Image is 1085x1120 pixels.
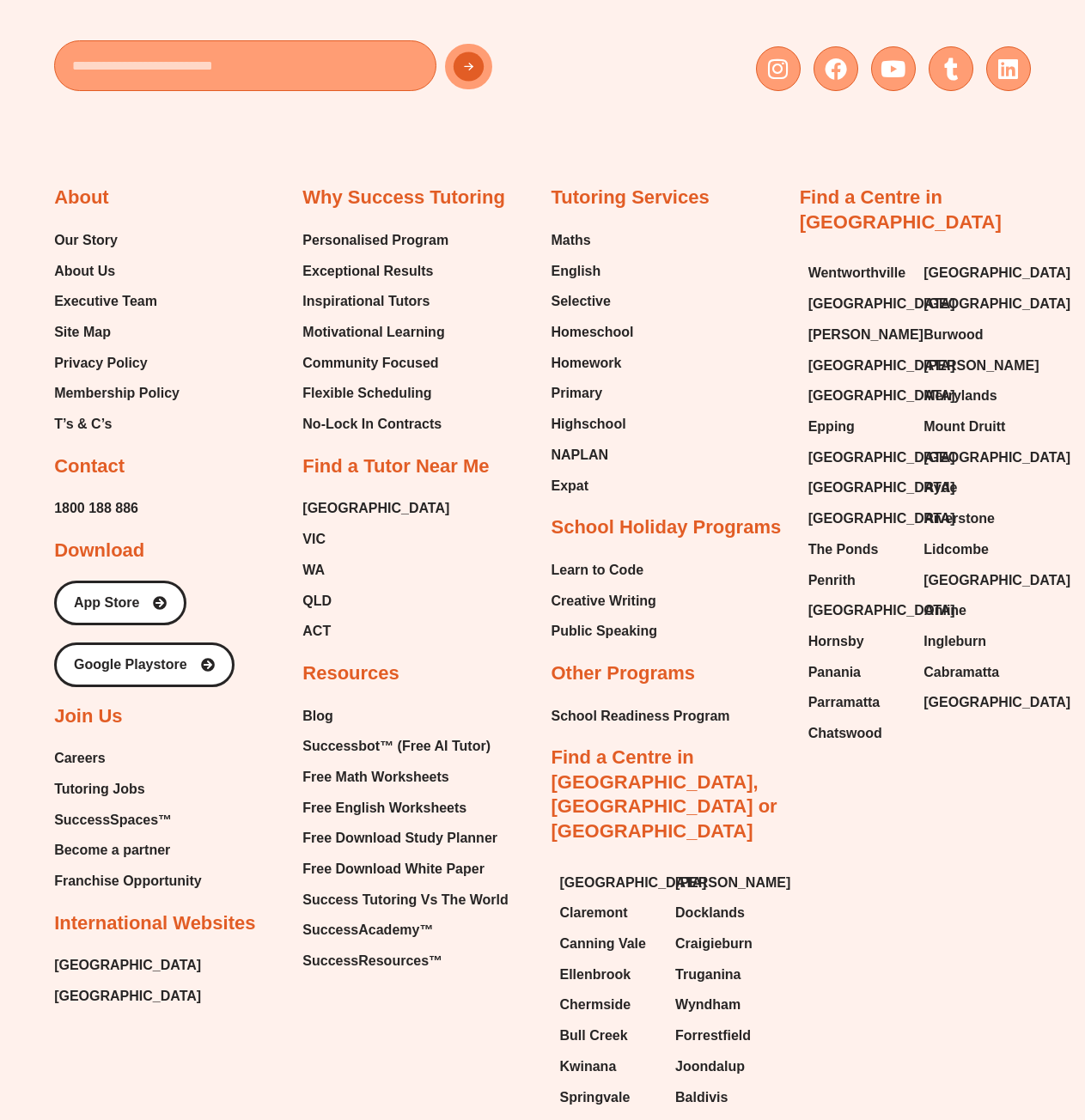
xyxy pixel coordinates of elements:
[808,660,907,685] a: Panania
[559,870,658,896] a: [GEOGRAPHIC_DATA]
[302,320,448,345] a: Motivational Learning
[54,454,125,479] h2: Contact
[302,228,448,253] a: Personalised Program
[54,581,186,625] a: App Store
[551,259,633,284] a: English
[54,40,533,100] form: New Form
[923,353,1022,379] a: [PERSON_NAME]
[923,568,1070,593] span: [GEOGRAPHIC_DATA]
[54,911,255,936] h2: International Websites
[923,506,1022,532] a: Riverstone
[551,588,655,614] span: Creative Writing
[808,383,907,409] a: [GEOGRAPHIC_DATA]
[808,353,907,379] a: [GEOGRAPHIC_DATA]
[54,983,201,1009] a: [GEOGRAPHIC_DATA]
[675,1023,751,1049] span: Forrestfield
[923,690,1070,715] span: [GEOGRAPHIC_DATA]
[559,900,658,926] a: Claremont
[799,926,1085,1120] iframe: Chat Widget
[302,917,508,943] a: SuccessAcademy™
[551,703,729,729] a: School Readiness Program
[302,289,430,314] span: Inspirational Tutors
[551,411,633,437] a: Highschool
[302,186,505,210] h2: Why Success Tutoring
[551,380,602,406] span: Primary
[808,291,907,317] a: [GEOGRAPHIC_DATA]
[74,596,139,610] span: App Store
[551,320,633,345] a: Homeschool
[923,291,1070,317] span: [GEOGRAPHIC_DATA]
[808,660,861,685] span: Panania
[808,690,881,715] span: Parramatta
[675,1023,774,1049] a: Forrestfield
[302,380,431,406] span: Flexible Scheduling
[54,350,148,376] span: Privacy Policy
[551,380,633,406] a: Primary
[302,320,444,345] span: Motivational Learning
[302,825,508,851] a: Free Download Study Planner
[923,660,1022,685] a: Cabramatta
[808,721,882,746] span: Chatswood
[923,598,966,624] span: Online
[302,887,508,913] a: Success Tutoring Vs The World
[675,931,774,957] a: Craigieburn
[808,598,907,624] a: [GEOGRAPHIC_DATA]
[923,414,1005,440] span: Mount Druitt
[808,260,906,286] span: Wentworthville
[675,900,774,926] a: Docklands
[808,568,907,593] a: Penrith
[923,690,1022,715] a: [GEOGRAPHIC_DATA]
[551,289,633,314] a: Selective
[923,353,1039,379] span: [PERSON_NAME]
[551,350,621,376] span: Homework
[675,962,774,988] a: Truganina
[551,618,657,644] span: Public Speaking
[559,1054,658,1080] a: Kwinana
[302,795,466,821] span: Free English Worksheets
[808,537,879,563] span: The Ponds
[54,868,202,894] a: Franchise Opportunity
[808,322,907,348] a: [PERSON_NAME]
[559,870,706,896] span: [GEOGRAPHIC_DATA]
[302,764,448,790] span: Free Math Worksheets
[559,1023,627,1049] span: Bull Creek
[54,259,180,284] a: About Us
[923,568,1022,593] a: [GEOGRAPHIC_DATA]
[54,320,180,345] a: Site Map
[559,992,631,1018] span: Chermside
[559,1023,658,1049] a: Bull Creek
[808,537,907,563] a: The Ponds
[54,259,115,284] span: About Us
[551,442,608,468] span: NAPLAN
[302,856,508,882] a: Free Download White Paper
[923,260,1070,286] span: [GEOGRAPHIC_DATA]
[54,186,109,210] h2: About
[923,322,1022,348] a: Burwood
[923,475,957,501] span: Ryde
[54,380,180,406] span: Membership Policy
[675,931,753,957] span: Craigieburn
[559,962,658,988] a: Ellenbrook
[808,721,907,746] a: Chatswood
[54,776,202,802] a: Tutoring Jobs
[559,900,627,926] span: Claremont
[54,496,138,521] a: 1800 188 886
[923,537,989,563] span: Lidcombe
[551,259,600,284] span: English
[302,380,448,406] a: Flexible Scheduling
[54,807,202,833] a: SuccessSpaces™
[923,322,983,348] span: Burwood
[808,629,864,654] span: Hornsby
[54,837,170,863] span: Become a partner
[551,228,633,253] a: Maths
[302,703,508,729] a: Blog
[923,629,1022,654] a: Ingleburn
[923,291,1022,317] a: [GEOGRAPHIC_DATA]
[675,1054,745,1080] span: Joondalup
[54,837,202,863] a: Become a partner
[559,1085,658,1111] a: Springvale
